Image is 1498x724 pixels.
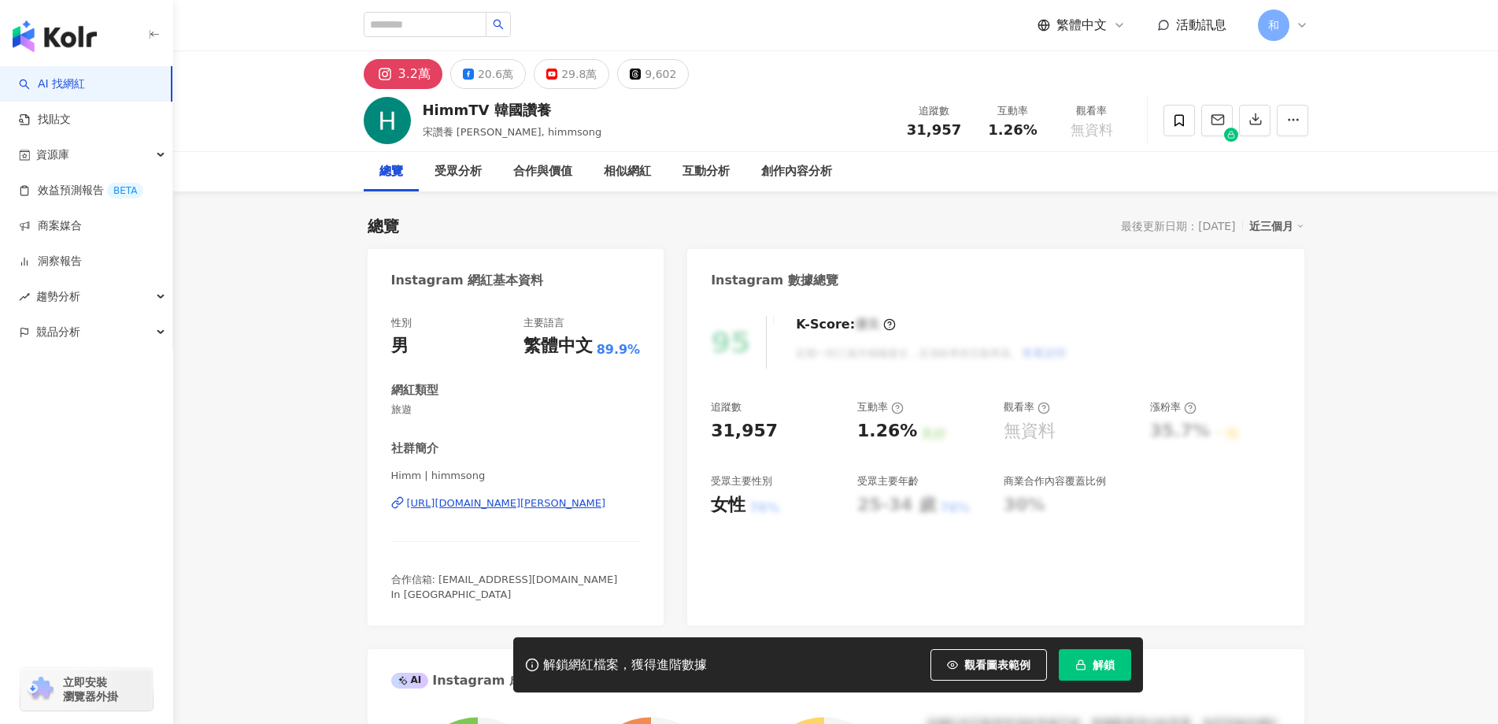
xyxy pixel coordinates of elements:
[543,657,707,674] div: 解鎖網紅檔案，獲得進階數據
[364,97,411,144] img: KOL Avatar
[391,382,438,399] div: 網紅類型
[1056,17,1107,34] span: 繁體中文
[930,649,1047,681] button: 觀看圖表範例
[379,162,403,181] div: 總覽
[513,162,572,181] div: 合作與價值
[36,314,80,350] span: 競品分析
[423,126,602,138] span: 宋讚養 [PERSON_NAME], himmsong
[617,59,689,89] button: 9,602
[19,291,30,303] span: rise
[857,400,904,414] div: 互動率
[391,574,618,600] span: 合作信箱: [EMAIL_ADDRESS][DOMAIN_NAME] In [GEOGRAPHIC_DATA]
[988,122,1037,138] span: 1.26%
[20,668,153,711] a: chrome extension立即安裝 瀏覽器外掛
[711,419,778,444] div: 31,957
[1062,103,1122,119] div: 觀看率
[364,59,442,89] button: 3.2萬
[391,469,641,483] span: Himm | himmsong
[711,493,745,518] div: 女性
[391,440,438,457] div: 社群簡介
[391,496,641,511] a: [URL][DOMAIN_NAME][PERSON_NAME]
[711,272,838,289] div: Instagram 數據總覽
[1249,216,1304,236] div: 近三個月
[493,19,504,30] span: search
[391,334,409,358] div: 男
[857,474,919,488] div: 受眾主要年齡
[1059,649,1131,681] button: 解鎖
[19,254,82,269] a: 洞察報告
[19,218,82,234] a: 商案媒合
[1268,17,1279,34] span: 和
[1071,122,1113,138] span: 無資料
[25,677,56,702] img: chrome extension
[1004,400,1050,414] div: 觀看率
[523,316,564,330] div: 主要語言
[711,474,772,488] div: 受眾主要性別
[19,76,85,92] a: searchAI 找網紅
[534,59,609,89] button: 29.8萬
[907,121,961,138] span: 31,957
[604,162,651,181] div: 相似網紅
[368,215,399,237] div: 總覽
[796,316,896,333] div: K-Score :
[398,63,431,85] div: 3.2萬
[682,162,730,181] div: 互動分析
[1004,474,1106,488] div: 商業合作內容覆蓋比例
[391,272,544,289] div: Instagram 網紅基本資料
[36,279,80,314] span: 趨勢分析
[478,63,513,85] div: 20.6萬
[561,63,597,85] div: 29.8萬
[407,496,606,511] div: [URL][DOMAIN_NAME][PERSON_NAME]
[435,162,482,181] div: 受眾分析
[391,403,641,417] span: 旅遊
[523,334,593,358] div: 繁體中文
[450,59,526,89] button: 20.6萬
[711,400,742,414] div: 追蹤數
[13,20,97,52] img: logo
[1150,400,1197,414] div: 漲粉率
[857,419,917,444] div: 1.26%
[391,316,412,330] div: 性別
[19,112,71,128] a: 找貼文
[1093,659,1115,671] span: 解鎖
[63,675,118,704] span: 立即安裝 瀏覽器外掛
[597,341,641,358] span: 89.9%
[19,183,143,199] a: 效益預測報告BETA
[645,63,676,85] div: 9,602
[36,137,69,173] span: 資源庫
[761,162,832,181] div: 創作內容分析
[1121,220,1235,232] div: 最後更新日期：[DATE]
[964,659,1030,671] span: 觀看圖表範例
[423,100,602,120] div: HimmTV 韓國讚養
[904,103,964,119] div: 追蹤數
[983,103,1043,119] div: 互動率
[1176,17,1226,32] span: 活動訊息
[1004,419,1056,444] div: 無資料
